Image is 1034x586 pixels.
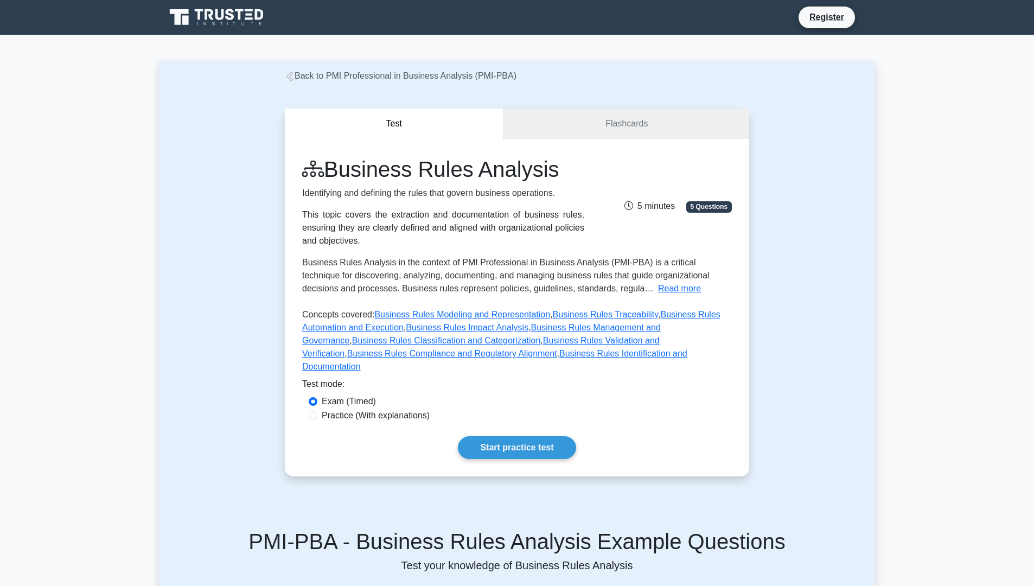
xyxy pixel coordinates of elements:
[803,10,851,24] a: Register
[686,201,732,212] span: 5 Questions
[172,528,862,555] h5: PMI-PBA - Business Rules Analysis Example Questions
[322,395,376,408] label: Exam (Timed)
[458,436,576,459] a: Start practice test
[553,310,658,319] a: Business Rules Traceability
[347,349,557,358] a: Business Rules Compliance and Regulatory Alignment
[352,336,541,345] a: Business Rules Classification and Categorization
[285,71,516,80] a: Back to PMI Professional in Business Analysis (PMI-PBA)
[302,208,584,247] div: This topic covers the extraction and documentation of business rules, ensuring they are clearly d...
[285,109,504,139] button: Test
[406,323,528,332] a: Business Rules Impact Analysis
[374,310,550,319] a: Business Rules Modeling and Representation
[322,409,430,422] label: Practice (With explanations)
[658,282,701,295] button: Read more
[302,187,584,200] p: Identifying and defining the rules that govern business operations.
[302,378,732,395] div: Test mode:
[624,201,675,211] span: 5 minutes
[302,156,584,182] h1: Business Rules Analysis
[172,559,862,572] p: Test your knowledge of Business Rules Analysis
[504,109,749,139] a: Flashcards
[302,258,710,293] span: Business Rules Analysis in the context of PMI Professional in Business Analysis (PMI-PBA) is a cr...
[302,308,732,378] p: Concepts covered: , , , , , , , ,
